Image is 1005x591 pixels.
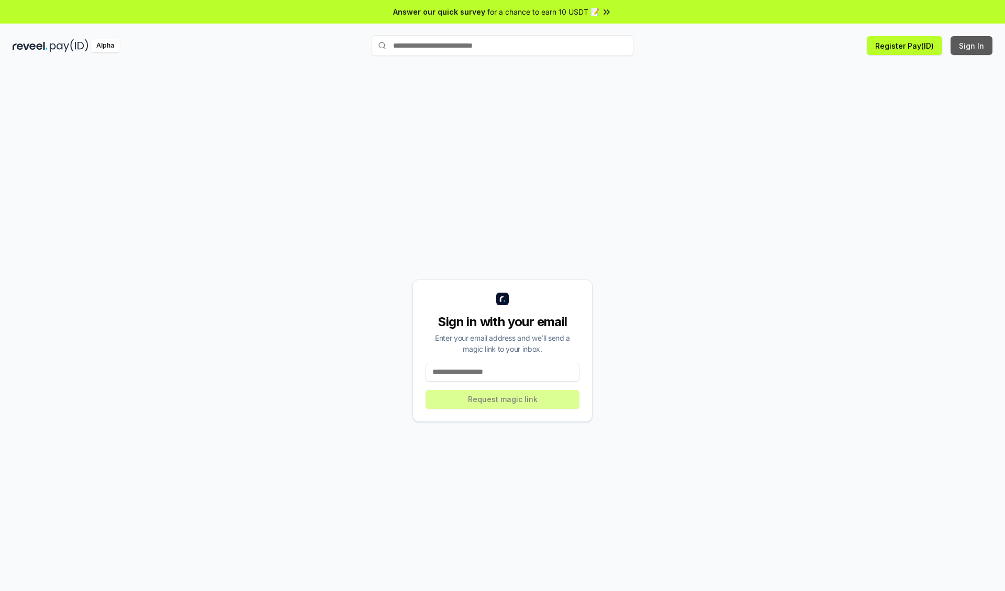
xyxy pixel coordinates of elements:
[867,36,942,55] button: Register Pay(ID)
[496,293,509,305] img: logo_small
[50,39,88,52] img: pay_id
[426,332,579,354] div: Enter your email address and we’ll send a magic link to your inbox.
[487,6,599,17] span: for a chance to earn 10 USDT 📝
[13,39,48,52] img: reveel_dark
[951,36,992,55] button: Sign In
[426,314,579,330] div: Sign in with your email
[91,39,120,52] div: Alpha
[393,6,485,17] span: Answer our quick survey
